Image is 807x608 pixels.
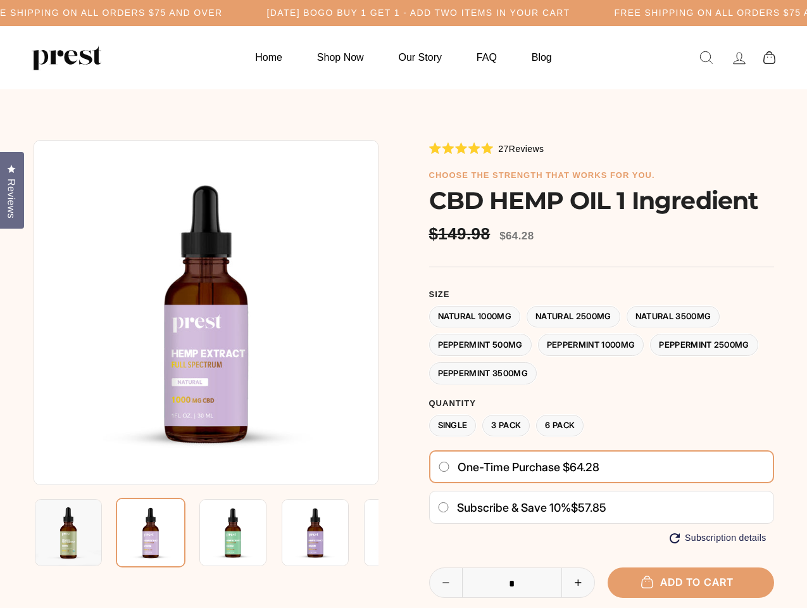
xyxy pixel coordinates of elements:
a: Our Story [383,45,458,70]
label: Natural 1000MG [429,306,521,328]
a: Blog [516,45,568,70]
h6: choose the strength that works for you. [429,170,774,180]
img: PREST ORGANICS [32,45,101,70]
span: 27 [498,144,508,154]
img: CBD HEMP OIL 1 Ingredient [35,499,102,566]
a: Home [239,45,298,70]
a: Shop Now [301,45,380,70]
button: Add to cart [608,567,774,597]
label: Peppermint 3500MG [429,362,537,384]
label: Natural 3500MG [627,306,720,328]
label: Size [429,289,774,300]
a: FAQ [461,45,513,70]
img: CBD HEMP OIL 1 Ingredient [116,498,185,567]
div: 27Reviews [429,141,544,155]
label: 3 Pack [482,415,530,437]
img: CBD HEMP OIL 1 Ingredient [199,499,266,566]
span: Subscribe & save 10% [457,501,571,514]
span: Subscription details [685,533,766,543]
span: $57.85 [571,501,606,514]
img: CBD HEMP OIL 1 Ingredient [34,140,378,485]
label: Single [429,415,477,437]
label: 6 Pack [536,415,584,437]
label: Natural 2500MG [527,306,620,328]
button: Subscription details [670,533,766,543]
input: quantity [430,568,595,598]
img: CBD HEMP OIL 1 Ingredient [364,499,431,566]
h1: CBD HEMP OIL 1 Ingredient [429,186,774,215]
button: Increase item quantity by one [561,568,594,597]
label: Peppermint 500MG [429,334,532,356]
span: One-time purchase $64.28 [458,460,599,474]
span: $149.98 [429,224,494,244]
input: One-time purchase $64.28 [438,462,450,472]
label: Peppermint 1000MG [538,334,644,356]
span: Reviews [509,144,544,154]
label: Peppermint 2500MG [650,334,758,356]
h5: [DATE] BOGO BUY 1 GET 1 - ADD TWO ITEMS IN YOUR CART [267,8,570,18]
button: Reduce item quantity by one [430,568,463,597]
span: Reviews [3,179,20,218]
img: CBD HEMP OIL 1 Ingredient [282,499,349,566]
label: Quantity [429,398,774,408]
ul: Primary [239,45,567,70]
span: $64.28 [499,230,534,242]
span: Add to cart [647,576,734,588]
input: Subscribe & save 10%$57.85 [437,502,449,512]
